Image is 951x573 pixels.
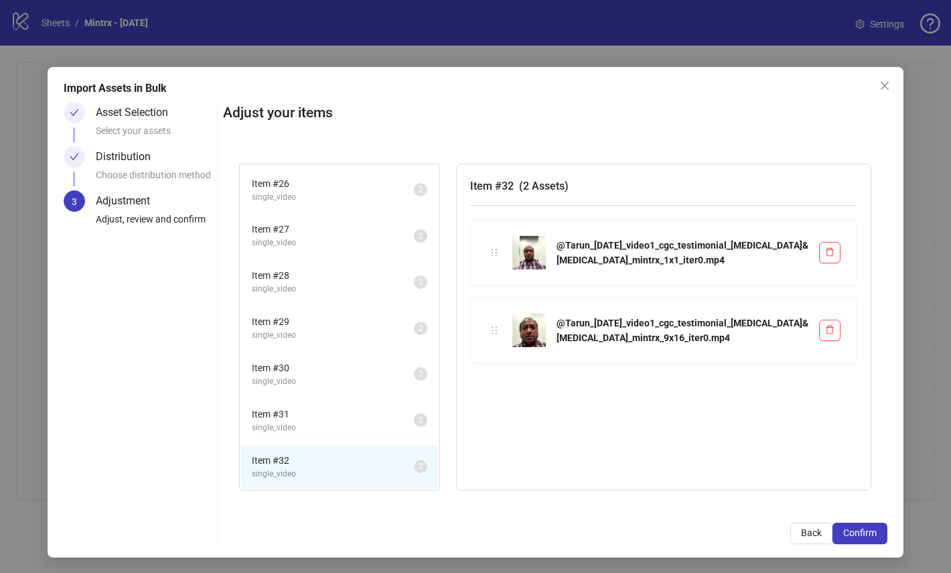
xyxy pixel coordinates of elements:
sup: 2 [414,322,427,335]
span: single_video [252,422,414,434]
sup: 2 [414,460,427,473]
button: Delete [819,242,840,263]
div: @Tarun_[DATE]_video1_cgc_testimonial_[MEDICAL_DATA]&[MEDICAL_DATA]_mintrx_1x1_iter0.mp4 [557,238,808,267]
span: delete [825,247,834,257]
span: holder [490,326,499,335]
span: Back [801,527,822,538]
div: Asset Selection [96,102,179,123]
button: Close [874,75,895,97]
span: 2 [419,231,423,241]
sup: 2 [414,367,427,381]
h2: Adjust your items [223,102,887,124]
span: check [70,108,79,117]
button: Confirm [832,523,887,544]
sup: 2 [414,229,427,243]
span: Item # 29 [252,314,414,329]
button: Back [790,523,832,544]
div: Choose distribution method [96,168,212,190]
span: check [70,152,79,162]
sup: 2 [414,183,427,196]
h3: Item # 32 [470,178,857,194]
span: 3 [72,196,77,207]
span: ( 2 Assets ) [519,180,569,192]
div: Adjust, review and confirm [96,212,212,235]
span: Item # 27 [252,222,414,237]
img: @Tarun_10-08-25_video1_cgc_testimonial_Tadalafil&Sildenafil_mintrx_9x16_iter0.mp4 [512,314,546,347]
div: Select your assets [96,123,212,146]
span: close [879,80,890,91]
span: Item # 30 [252,361,414,375]
span: single_video [252,283,414,296]
span: single_video [252,237,414,249]
span: 2 [419,416,423,425]
span: 2 [419,185,423,194]
img: @Tarun_10-08-25_video1_cgc_testimonial_Tadalafil&Sildenafil_mintrx_1x1_iter0.mp4 [512,236,546,269]
div: Adjustment [96,190,161,212]
span: single_video [252,191,414,204]
span: 2 [419,277,423,287]
div: @Tarun_[DATE]_video1_cgc_testimonial_[MEDICAL_DATA]&[MEDICAL_DATA]_mintrx_9x16_iter0.mp4 [557,316,808,345]
sup: 2 [414,413,427,427]
span: single_video [252,329,414,342]
div: Import Assets in Bulk [64,80,887,97]
span: Item # 32 [252,453,414,468]
span: 2 [419,324,423,333]
div: Distribution [96,146,161,168]
span: Item # 31 [252,407,414,422]
span: Confirm [843,527,877,538]
span: holder [490,248,499,257]
span: Item # 28 [252,268,414,283]
sup: 2 [414,275,427,289]
span: single_video [252,468,414,481]
div: holder [487,245,502,260]
span: 2 [419,369,423,379]
span: single_video [252,375,414,388]
div: holder [487,323,502,338]
span: delete [825,325,834,334]
span: 2 [419,462,423,471]
span: Item # 26 [252,176,414,191]
button: Delete [819,320,840,341]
